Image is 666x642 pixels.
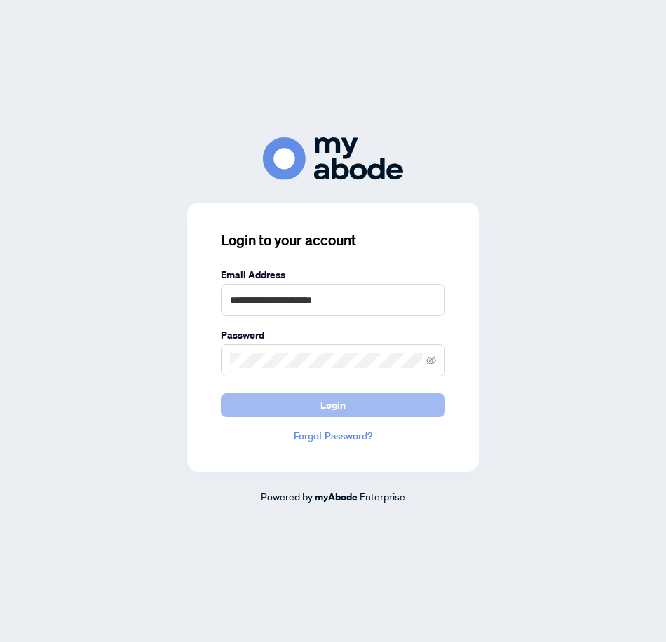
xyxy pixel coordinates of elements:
[320,394,346,416] span: Login
[360,490,405,503] span: Enterprise
[221,428,445,444] a: Forgot Password?
[315,489,358,505] a: myAbode
[221,327,445,343] label: Password
[221,393,445,417] button: Login
[263,137,403,180] img: ma-logo
[426,355,436,365] span: eye-invisible
[221,231,445,250] h3: Login to your account
[261,490,313,503] span: Powered by
[221,267,445,282] label: Email Address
